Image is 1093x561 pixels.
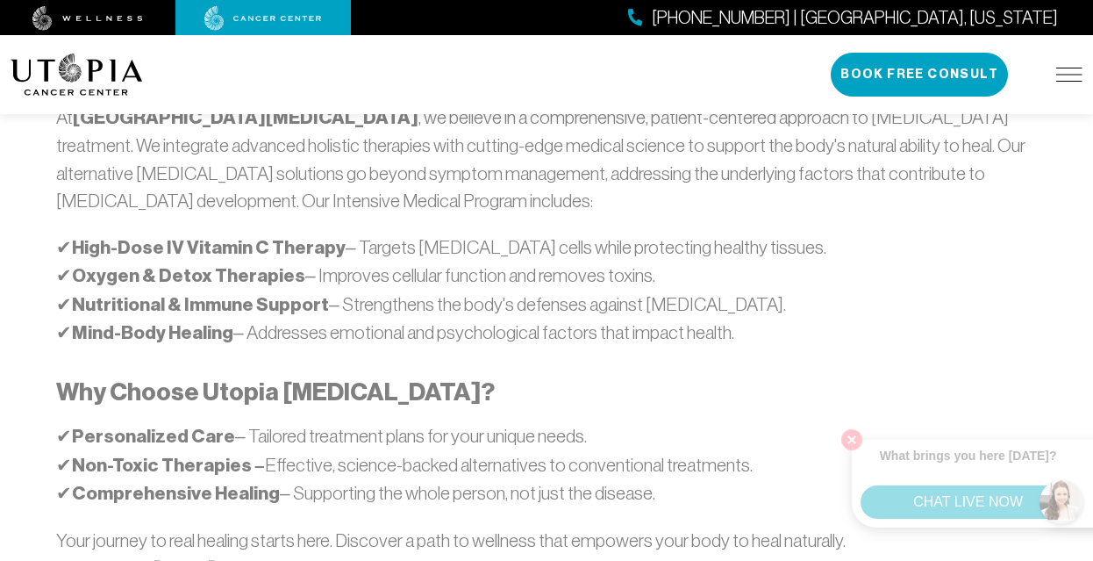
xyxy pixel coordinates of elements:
[56,422,1037,508] p: ✔ – Tailored treatment plans for your unique needs. ✔ Effective, science-backed alternatives to c...
[56,104,1037,215] p: At , we believe in a comprehensive, patient-centered approach to [MEDICAL_DATA] treatment. We int...
[204,6,322,31] img: cancer center
[11,54,143,96] img: logo
[73,106,418,129] strong: [GEOGRAPHIC_DATA][MEDICAL_DATA]
[72,321,233,344] strong: Mind-Body Healing
[72,264,305,287] strong: Oxygen & Detox Therapies
[72,236,346,259] strong: High-Dose IV Vitamin C Therapy
[32,6,143,31] img: wellness
[831,53,1008,97] button: Book Free Consult
[56,378,495,406] strong: Why Choose Utopia [MEDICAL_DATA]?
[652,5,1058,31] span: [PHONE_NUMBER] | [GEOGRAPHIC_DATA], [US_STATE]
[628,5,1058,31] a: [PHONE_NUMBER] | [GEOGRAPHIC_DATA], [US_STATE]
[72,425,235,448] strong: Personalized Care
[56,234,1037,348] p: ✔ – Targets [MEDICAL_DATA] cells while protecting healthy tissues. ✔ – Improves cellular function...
[72,293,329,316] strong: Nutritional & Immune Support
[72,454,265,477] strong: Non-Toxic Therapies –
[1056,68,1082,82] img: icon-hamburger
[72,482,280,505] strong: Comprehensive Healing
